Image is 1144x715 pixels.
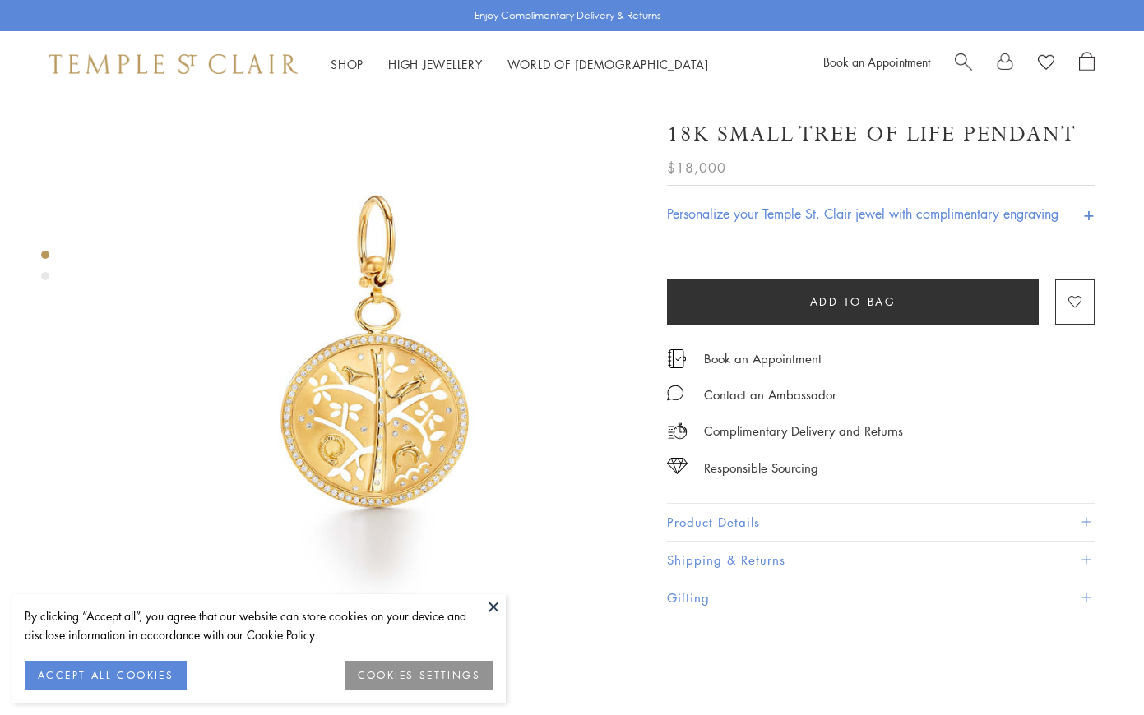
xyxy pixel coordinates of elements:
[667,204,1058,224] h4: Personalize your Temple St. Clair jewel with complimentary engraving
[1083,198,1095,228] h4: +
[12,594,506,703] div: Blocked (id): tinycookie-wrapper
[667,279,1039,325] button: Add to bag
[49,54,298,74] img: Temple St. Clair
[667,157,726,178] span: $18,000
[667,542,1095,579] button: Shipping & Returns
[345,661,493,690] button: COOKIES SETTINGS
[25,661,187,690] button: ACCEPT ALL COOKIES
[25,607,493,644] div: By clicking “Accept all”, you agree that our website can store cookies on your device and disclos...
[667,349,687,368] img: icon_appointment.svg
[107,97,642,632] img: P31842-SMPVTREE
[1079,52,1095,76] a: Open Shopping Bag
[475,7,661,24] p: Enjoy Complimentary Delivery & Returns
[810,293,896,311] span: Add to bag
[388,56,483,72] a: High JewelleryHigh Jewellery
[704,421,903,441] p: Complimentary Delivery and Returns
[823,53,930,70] a: Book an Appointment
[704,349,822,367] a: Book an Appointment
[955,52,972,76] a: Search
[41,247,49,293] div: Product gallery navigation
[704,458,818,478] div: Responsible Sourcing
[704,385,836,405] div: Contact an Ambassador
[331,54,709,75] nav: Main navigation
[667,120,1077,149] h1: 18K Small Tree of Life Pendant
[667,504,1095,541] button: Product Details
[507,56,709,72] a: World of [DEMOGRAPHIC_DATA]World of [DEMOGRAPHIC_DATA]
[331,56,364,72] a: ShopShop
[667,421,688,441] img: icon_delivery.svg
[667,579,1095,616] button: Gifting
[667,385,683,401] img: MessageIcon-01_2.svg
[1038,52,1054,76] a: View Wishlist
[667,458,688,474] img: icon_sourcing.svg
